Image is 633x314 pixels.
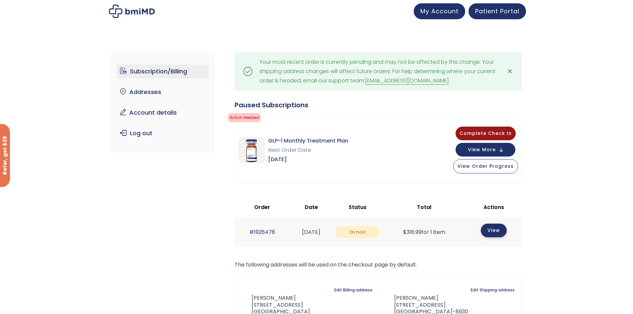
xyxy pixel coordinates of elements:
[117,64,209,78] a: Subscription/Billing
[228,113,261,122] span: Action Needed
[453,159,518,173] button: View Order Progress
[471,285,515,295] a: Edit Shipping address
[458,163,514,169] span: View Order Progress
[460,130,512,137] span: Complete Check In
[414,3,465,19] a: My Account
[417,203,431,211] span: Total
[349,203,367,211] span: Status
[117,85,209,99] a: Addresses
[475,7,519,15] span: Patient Portal
[235,100,522,110] div: Paused Subscriptions
[507,67,513,76] span: ✕
[305,203,318,211] span: Date
[260,57,497,85] div: Your most recent order is currently pending and may not be affected by this change. Your shipping...
[456,143,515,157] button: View More
[483,203,504,211] span: Actions
[111,52,214,152] nav: Account pages
[403,228,421,236] span: 318.99
[456,127,516,140] button: Complete Check In
[336,226,379,239] span: On hold
[403,228,406,236] span: $
[469,3,526,19] a: Patient Portal
[334,285,372,295] a: Edit Billing address
[109,5,155,18] img: My account
[235,260,522,269] p: The following addresses will be used on the checkout page by default.
[481,224,507,237] a: View
[268,155,348,164] span: [DATE]
[268,146,348,155] span: Next Order Date
[302,228,320,236] time: [DATE]
[117,106,209,120] a: Account details
[420,7,459,15] span: My Account
[365,77,449,85] a: [EMAIL_ADDRESS][DOMAIN_NAME]
[503,65,517,78] a: ✕
[238,137,265,163] img: GLP-1 Monthly Treatment Plan
[249,228,275,236] a: #1926478
[268,136,348,146] span: GLP-1 Monthly Treatment Plan
[254,203,270,211] span: Order
[117,126,209,140] a: Log out
[468,148,496,152] span: View More
[382,218,466,247] td: for 1 item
